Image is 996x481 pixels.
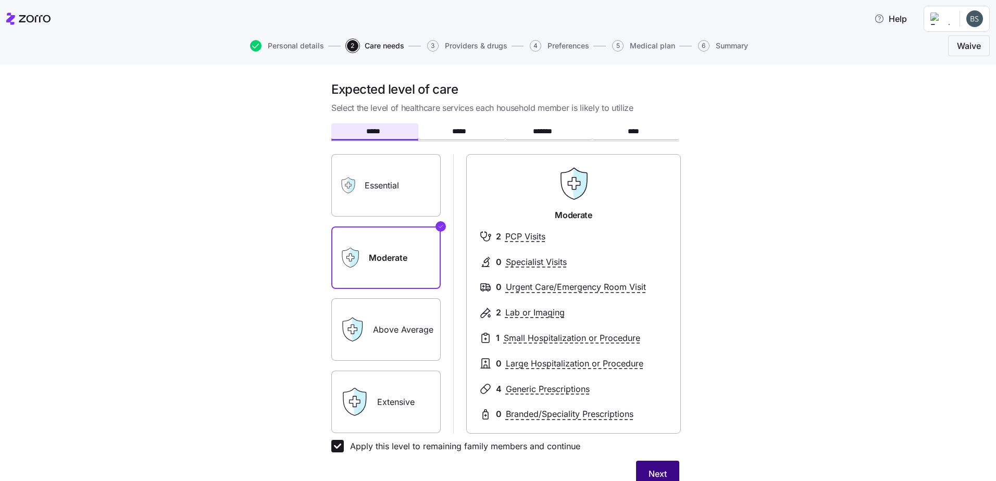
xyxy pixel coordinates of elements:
[347,40,358,52] span: 2
[530,40,541,52] span: 4
[612,40,624,52] span: 5
[496,306,501,319] span: 2
[874,12,907,25] span: Help
[504,332,640,345] span: Small Hospitalization or Procedure
[547,42,589,49] span: Preferences
[948,35,990,56] button: Waive
[427,40,439,52] span: 3
[496,408,502,421] span: 0
[250,40,324,52] button: Personal details
[966,10,983,27] img: 8c0b3fcd0f809d0ae6fe2df5e3a96135
[248,40,324,52] a: Personal details
[957,40,981,52] span: Waive
[331,81,679,97] h1: Expected level of care
[331,226,441,289] label: Moderate
[530,40,589,52] button: 4Preferences
[344,440,580,452] label: Apply this level to remaining family members and continue
[930,12,951,25] img: Employer logo
[496,357,502,370] span: 0
[505,306,565,319] span: Lab or Imaging
[331,298,441,361] label: Above Average
[506,281,646,294] span: Urgent Care/Emergency Room Visit
[649,467,667,480] span: Next
[698,40,709,52] span: 6
[345,40,404,52] a: 2Care needs
[506,408,633,421] span: Branded/Speciality Prescriptions
[866,8,915,29] button: Help
[612,40,675,52] button: 5Medical plan
[347,40,404,52] button: 2Care needs
[698,40,748,52] button: 6Summary
[630,42,675,49] span: Medical plan
[496,281,502,294] span: 0
[506,357,643,370] span: Large Hospitalization or Procedure
[506,256,567,269] span: Specialist Visits
[331,371,441,433] label: Extensive
[365,42,404,49] span: Care needs
[506,383,590,396] span: Generic Prescriptions
[496,230,501,243] span: 2
[331,154,441,217] label: Essential
[555,209,592,222] span: Moderate
[496,332,500,345] span: 1
[505,230,545,243] span: PCP Visits
[716,42,748,49] span: Summary
[445,42,507,49] span: Providers & drugs
[268,42,324,49] span: Personal details
[331,102,679,115] span: Select the level of healthcare services each household member is likely to utilize
[496,256,502,269] span: 0
[438,220,444,233] svg: Checkmark
[427,40,507,52] button: 3Providers & drugs
[496,383,502,396] span: 4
